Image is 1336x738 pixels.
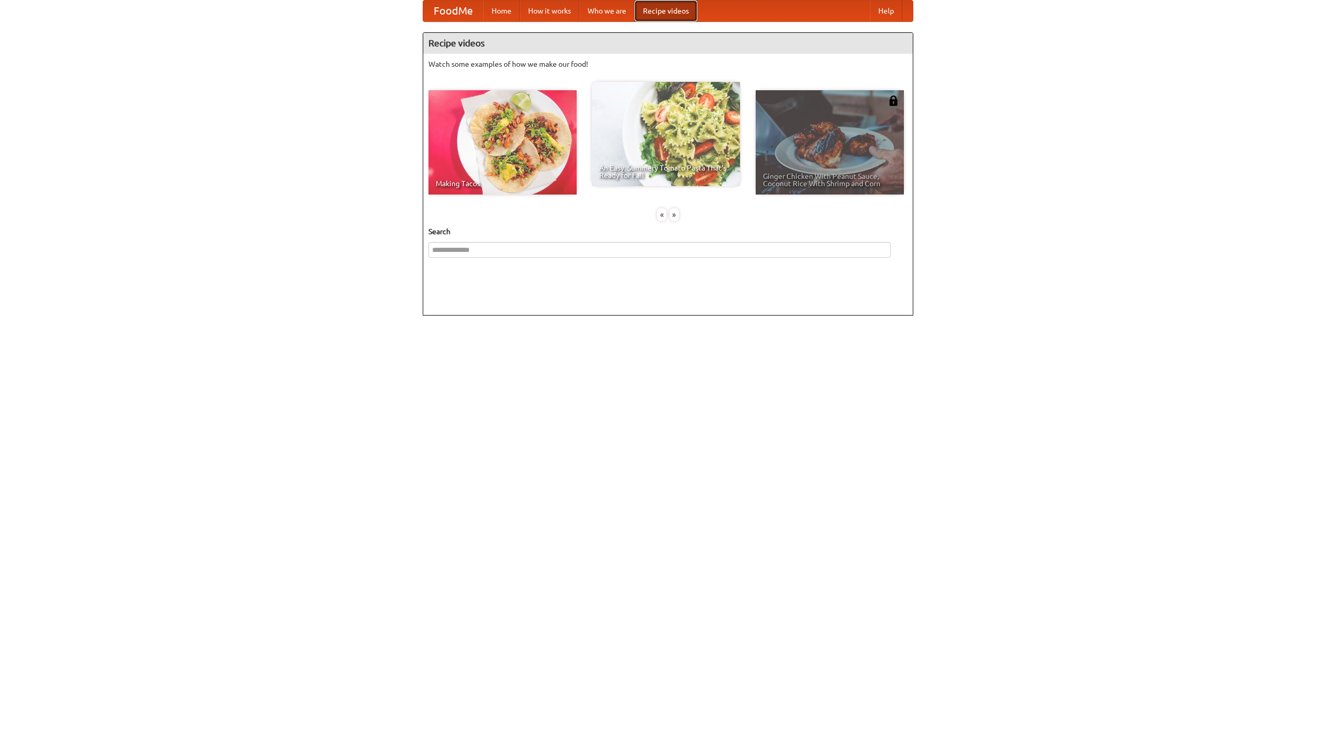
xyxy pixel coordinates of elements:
div: « [657,208,666,221]
img: 483408.png [888,95,899,106]
a: An Easy, Summery Tomato Pasta That's Ready for Fall [592,82,740,186]
a: Recipe videos [635,1,697,21]
a: How it works [520,1,579,21]
a: FoodMe [423,1,483,21]
p: Watch some examples of how we make our food! [428,59,908,69]
span: An Easy, Summery Tomato Pasta That's Ready for Fall [599,164,733,179]
h5: Search [428,226,908,237]
div: » [670,208,679,221]
a: Making Tacos [428,90,577,195]
a: Who we are [579,1,635,21]
a: Home [483,1,520,21]
h4: Recipe videos [423,33,913,54]
a: Help [870,1,902,21]
span: Making Tacos [436,180,569,187]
